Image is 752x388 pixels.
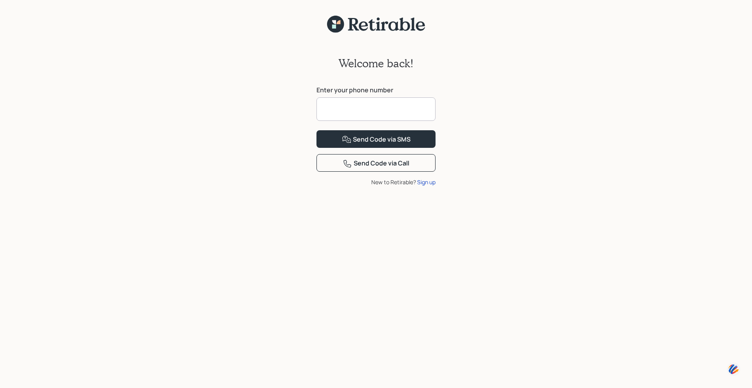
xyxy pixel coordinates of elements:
[316,178,436,186] div: New to Retirable?
[316,154,436,172] button: Send Code via Call
[417,178,436,186] div: Sign up
[338,57,414,70] h2: Welcome back!
[727,362,740,376] img: svg+xml;base64,PHN2ZyB3aWR0aD0iNDQiIGhlaWdodD0iNDQiIHZpZXdCb3g9IjAgMCA0NCA0NCIgZmlsbD0ibm9uZSIgeG...
[342,135,410,144] div: Send Code via SMS
[316,86,436,94] label: Enter your phone number
[316,130,436,148] button: Send Code via SMS
[343,159,409,168] div: Send Code via Call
